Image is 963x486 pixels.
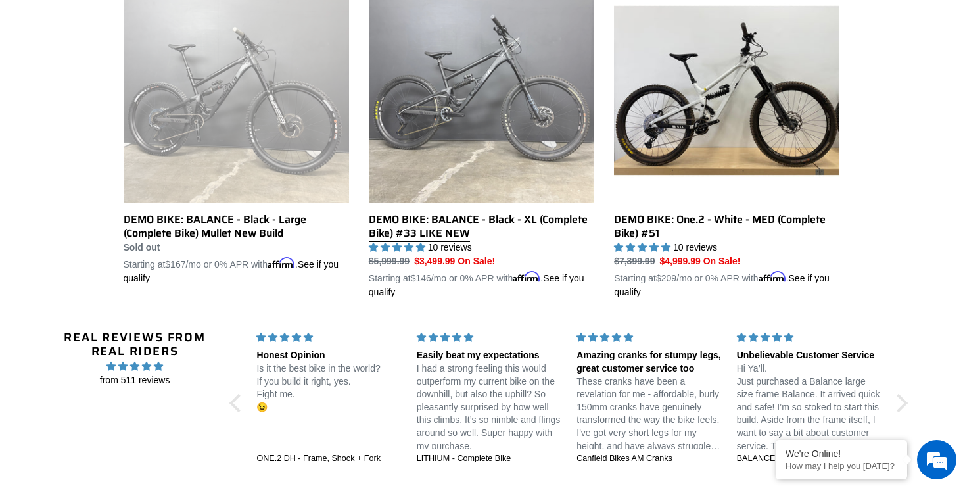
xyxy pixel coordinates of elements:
a: LITHIUM - Complete Bike [417,453,561,465]
div: Minimize live chat window [216,7,247,38]
div: 5 stars [737,331,881,345]
div: Chat with us now [88,74,241,91]
div: Honest Opinion [256,349,400,362]
p: Hi Ya’ll. Just purchased a Balance large size frame Balance. It arrived quick and safe! I’m so st... [737,362,881,452]
a: ONE.2 DH - Frame, Shock + Fork [256,453,400,465]
p: I had a strong feeling this would outperform my current bike on the downhill, but also the uphill... [417,362,561,452]
div: Navigation go back [14,72,34,92]
textarea: Type your message and hit 'Enter' [7,336,250,382]
p: How may I help you today? [786,461,897,471]
span: 4.96 stars [48,359,222,374]
p: These cranks have been a revelation for me - affordable, burly 150mm cranks have genuinely transf... [576,376,720,453]
a: BALANCE - Frameset [737,453,881,465]
div: 5 stars [256,331,400,345]
div: Amazing cranks for stumpy legs, great customer service too [576,349,720,375]
a: Canfield Bikes AM Cranks [576,453,720,465]
h2: Real Reviews from Real Riders [48,331,222,359]
div: 5 stars [576,331,720,345]
div: Unbelievable Customer Service [737,349,881,362]
img: d_696896380_company_1647369064580_696896380 [42,66,75,99]
span: We're online! [76,154,181,287]
div: Easily beat my expectations [417,349,561,362]
p: Is it the best bike in the world? If you build it right, yes. Fight me. 😉 [256,362,400,414]
div: 5 stars [417,331,561,345]
span: from 511 reviews [48,374,222,387]
div: We're Online! [786,449,897,459]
